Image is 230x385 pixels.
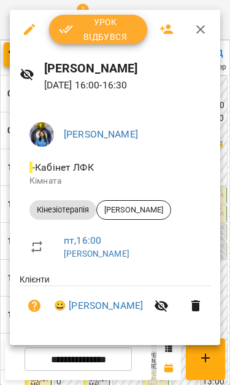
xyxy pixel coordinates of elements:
a: пт , 16:00 [64,235,101,246]
h6: [PERSON_NAME] [44,59,210,78]
span: [PERSON_NAME] [97,204,171,216]
button: Урок відбувся [49,15,147,44]
a: [PERSON_NAME] [64,128,138,140]
span: Кінезіотерапія [29,204,96,216]
span: - Кабінет ЛФК [29,161,96,173]
p: [DATE] 16:00 - 16:30 [44,78,210,93]
span: Урок відбувся [59,15,137,44]
a: 😀 [PERSON_NAME] [54,298,143,313]
button: Візит ще не сплачено. Додати оплату? [20,291,49,321]
p: Кімната [29,175,201,187]
ul: Клієнти [20,273,210,330]
img: d1dec607e7f372b62d1bb04098aa4c64.jpeg [29,122,54,147]
div: [PERSON_NAME] [96,200,171,220]
a: [PERSON_NAME] [64,249,129,259]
